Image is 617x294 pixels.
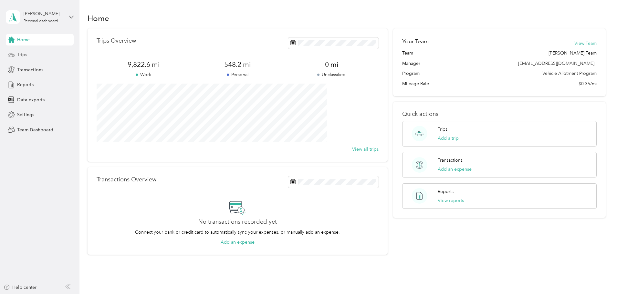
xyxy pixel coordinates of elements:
[97,60,191,69] span: 9,822.6 mi
[24,10,64,17] div: [PERSON_NAME]
[402,37,429,46] h2: Your Team
[402,50,413,56] span: Team
[17,111,34,118] span: Settings
[191,60,285,69] span: 548.2 mi
[542,70,597,77] span: Vehicle Allotment Program
[198,218,277,225] h2: No transactions recorded yet
[97,176,156,183] p: Transactions Overview
[438,166,472,173] button: Add an expense
[17,81,34,88] span: Reports
[438,135,459,142] button: Add a trip
[24,19,58,23] div: Personal dashboard
[574,40,597,47] button: View Team
[285,71,379,78] p: Unclassified
[402,80,429,87] span: Mileage Rate
[438,126,447,133] p: Trips
[581,258,617,294] iframe: Everlance-gr Chat Button Frame
[17,96,45,103] span: Data exports
[17,51,27,58] span: Trips
[285,60,379,69] span: 0 mi
[17,36,30,43] span: Home
[17,66,43,73] span: Transactions
[579,80,597,87] span: $0.35/mi
[402,60,420,67] span: Manager
[438,197,464,204] button: View reports
[17,127,53,133] span: Team Dashboard
[97,37,136,44] p: Trips Overview
[438,157,463,164] p: Transactions
[438,188,454,195] p: Reports
[402,111,597,117] p: Quick actions
[191,71,285,78] p: Personal
[518,61,594,66] span: [EMAIL_ADDRESS][DOMAIN_NAME]
[352,146,379,153] button: View all trips
[135,229,340,236] p: Connect your bank or credit card to automatically sync your expenses, or manually add an expense.
[221,239,255,246] button: Add an expense
[4,284,37,291] button: Help center
[97,71,191,78] p: Work
[402,70,420,77] span: Program
[88,15,109,22] h1: Home
[549,50,597,56] span: [PERSON_NAME] Team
